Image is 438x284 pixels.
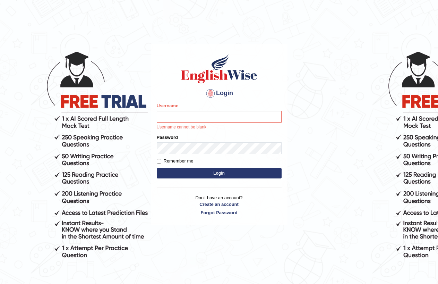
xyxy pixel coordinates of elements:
a: Forgot Password [157,209,282,216]
input: Remember me [157,159,161,164]
img: Logo of English Wise sign in for intelligent practice with AI [180,53,259,84]
p: Username cannot be blank. [157,124,282,131]
button: Login [157,168,282,178]
label: Username [157,102,179,109]
label: Remember me [157,158,194,165]
label: Password [157,134,178,141]
h4: Login [157,88,282,99]
a: Create an account [157,201,282,208]
p: Don't have an account? [157,194,282,216]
